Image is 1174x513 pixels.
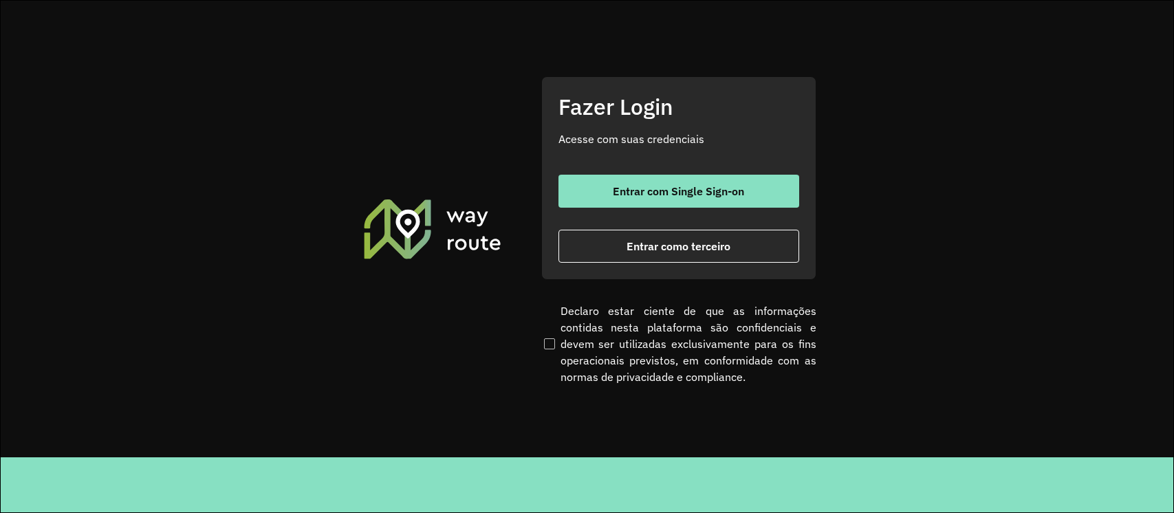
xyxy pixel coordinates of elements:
span: Entrar como terceiro [627,241,730,252]
button: button [558,230,799,263]
button: button [558,175,799,208]
h2: Fazer Login [558,94,799,120]
p: Acesse com suas credenciais [558,131,799,147]
label: Declaro estar ciente de que as informações contidas nesta plataforma são confidenciais e devem se... [541,303,816,385]
span: Entrar com Single Sign-on [613,186,744,197]
img: Roteirizador AmbevTech [362,197,503,261]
